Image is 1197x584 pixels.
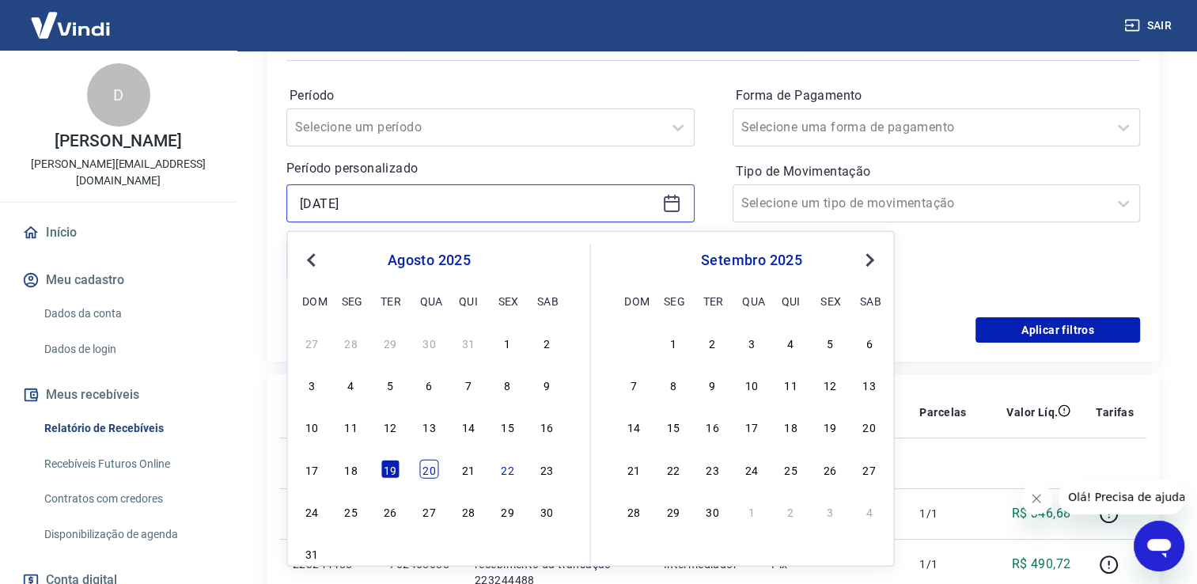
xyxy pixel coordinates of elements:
button: Previous Month [301,251,320,270]
label: Tipo de Movimentação [736,162,1138,181]
img: Vindi [19,1,122,49]
div: Choose quarta-feira, 1 de outubro de 2025 [742,502,761,521]
label: Período [290,86,691,105]
div: Choose domingo, 21 de setembro de 2025 [624,459,643,478]
div: Choose quinta-feira, 18 de setembro de 2025 [782,417,801,436]
div: seg [664,290,683,309]
input: Data inicial [300,192,656,215]
div: Choose terça-feira, 2 de setembro de 2025 [381,544,400,563]
div: Choose quinta-feira, 28 de agosto de 2025 [459,502,478,521]
div: Choose sábado, 2 de agosto de 2025 [537,333,556,352]
div: sab [537,290,556,309]
div: Choose quarta-feira, 30 de julho de 2025 [419,333,438,352]
div: Choose quarta-feira, 3 de setembro de 2025 [742,333,761,352]
p: [PERSON_NAME] [55,133,181,150]
div: Choose quinta-feira, 2 de outubro de 2025 [782,502,801,521]
div: Choose quarta-feira, 13 de agosto de 2025 [419,417,438,436]
div: Choose domingo, 31 de agosto de 2025 [624,333,643,352]
p: 1/1 [919,556,966,572]
p: Tarifas [1096,404,1134,420]
div: Choose quarta-feira, 10 de setembro de 2025 [742,375,761,394]
div: Choose terça-feira, 23 de setembro de 2025 [703,459,722,478]
div: Choose domingo, 7 de setembro de 2025 [624,375,643,394]
a: Dados de login [38,333,218,366]
div: Choose quarta-feira, 3 de setembro de 2025 [419,544,438,563]
div: ter [381,290,400,309]
div: Choose sexta-feira, 5 de setembro de 2025 [820,333,839,352]
p: Valor Líq. [1006,404,1058,420]
button: Sair [1121,11,1178,40]
p: [PERSON_NAME][EMAIL_ADDRESS][DOMAIN_NAME] [13,156,224,189]
div: Choose segunda-feira, 29 de setembro de 2025 [664,502,683,521]
div: Choose terça-feira, 29 de julho de 2025 [381,333,400,352]
div: seg [342,290,361,309]
div: Choose sexta-feira, 5 de setembro de 2025 [498,544,517,563]
a: Contratos com credores [38,483,218,515]
div: Choose segunda-feira, 1 de setembro de 2025 [342,544,361,563]
div: Choose quinta-feira, 25 de setembro de 2025 [782,459,801,478]
button: Meus recebíveis [19,377,218,412]
div: Choose segunda-feira, 11 de agosto de 2025 [342,417,361,436]
div: Choose sábado, 30 de agosto de 2025 [537,502,556,521]
a: Recebíveis Futuros Online [38,448,218,480]
iframe: Botão para abrir a janela de mensagens [1134,521,1184,571]
div: Choose terça-feira, 19 de agosto de 2025 [381,459,400,478]
div: D [87,63,150,127]
a: Disponibilização de agenda [38,518,218,551]
div: Choose quinta-feira, 4 de setembro de 2025 [459,544,478,563]
div: Choose segunda-feira, 25 de agosto de 2025 [342,502,361,521]
div: Choose quinta-feira, 14 de agosto de 2025 [459,417,478,436]
div: Choose segunda-feira, 4 de agosto de 2025 [342,375,361,394]
div: Choose sábado, 6 de setembro de 2025 [860,333,879,352]
div: Choose sexta-feira, 22 de agosto de 2025 [498,459,517,478]
div: sex [498,290,517,309]
div: Choose domingo, 10 de agosto de 2025 [302,417,321,436]
div: Choose terça-feira, 26 de agosto de 2025 [381,502,400,521]
button: Next Month [860,251,879,270]
div: agosto 2025 [300,251,558,270]
div: Choose sexta-feira, 29 de agosto de 2025 [498,502,517,521]
div: Choose sexta-feira, 19 de setembro de 2025 [820,417,839,436]
span: Olá! Precisa de ajuda? [9,11,133,24]
div: Choose quinta-feira, 4 de setembro de 2025 [782,333,801,352]
div: Choose segunda-feira, 15 de setembro de 2025 [664,417,683,436]
div: Choose quarta-feira, 6 de agosto de 2025 [419,375,438,394]
div: Choose domingo, 17 de agosto de 2025 [302,459,321,478]
div: qua [419,290,438,309]
div: Choose quarta-feira, 24 de setembro de 2025 [742,459,761,478]
div: Choose quinta-feira, 7 de agosto de 2025 [459,375,478,394]
div: Choose quarta-feira, 20 de agosto de 2025 [419,459,438,478]
div: sab [860,290,879,309]
div: dom [302,290,321,309]
div: Choose sexta-feira, 8 de agosto de 2025 [498,375,517,394]
div: Choose terça-feira, 16 de setembro de 2025 [703,417,722,436]
div: Choose sexta-feira, 1 de agosto de 2025 [498,333,517,352]
div: Choose sábado, 9 de agosto de 2025 [537,375,556,394]
div: ter [703,290,722,309]
a: Dados da conta [38,298,218,330]
div: Choose sexta-feira, 15 de agosto de 2025 [498,417,517,436]
div: Choose quinta-feira, 21 de agosto de 2025 [459,459,478,478]
div: Choose domingo, 31 de agosto de 2025 [302,544,321,563]
div: Choose quinta-feira, 31 de julho de 2025 [459,333,478,352]
div: Choose quinta-feira, 11 de setembro de 2025 [782,375,801,394]
div: Choose sábado, 23 de agosto de 2025 [537,459,556,478]
div: Choose quarta-feira, 27 de agosto de 2025 [419,502,438,521]
a: Relatório de Recebíveis [38,412,218,445]
div: Choose terça-feira, 2 de setembro de 2025 [703,333,722,352]
div: sex [820,290,839,309]
div: qui [459,290,478,309]
iframe: Fechar mensagem [1021,483,1052,514]
div: Choose sábado, 4 de outubro de 2025 [860,502,879,521]
div: Choose sexta-feira, 12 de setembro de 2025 [820,375,839,394]
button: Meu cadastro [19,263,218,298]
div: Choose domingo, 28 de setembro de 2025 [624,502,643,521]
div: Choose domingo, 14 de setembro de 2025 [624,417,643,436]
p: R$ 346,68 [1012,504,1071,523]
div: Choose terça-feira, 5 de agosto de 2025 [381,375,400,394]
div: setembro 2025 [623,251,881,270]
div: Choose sábado, 27 de setembro de 2025 [860,459,879,478]
div: Choose segunda-feira, 1 de setembro de 2025 [664,333,683,352]
div: Choose terça-feira, 30 de setembro de 2025 [703,502,722,521]
div: Choose terça-feira, 12 de agosto de 2025 [381,417,400,436]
